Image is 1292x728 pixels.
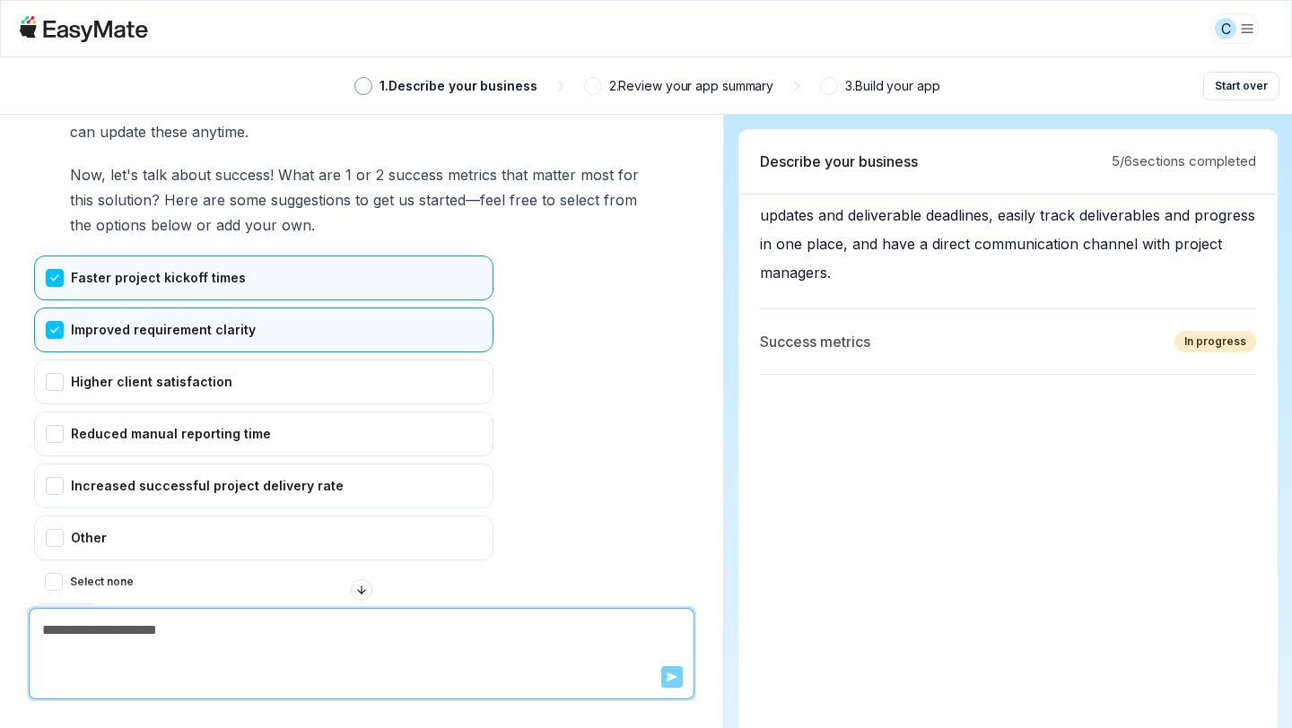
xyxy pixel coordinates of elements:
[1215,18,1236,39] div: C
[203,187,225,212] span: are
[319,162,341,187] span: are
[70,187,93,212] span: this
[70,571,134,593] label: Select none
[760,151,918,172] p: Describe your business
[542,187,555,212] span: to
[271,187,351,212] span: suggestions
[96,212,146,238] span: options
[845,76,939,96] p: 3 . Build your app
[192,119,249,144] span: anytime.
[560,187,599,212] span: select
[376,162,384,187] span: 2
[70,162,106,187] span: Now,
[230,187,266,212] span: some
[100,119,146,144] span: update
[151,119,188,144] span: these
[70,212,92,238] span: the
[171,162,211,187] span: about
[245,212,277,238] span: your
[581,162,614,187] span: most
[356,162,371,187] span: or
[282,212,315,238] span: own.
[373,187,394,212] span: get
[143,162,167,187] span: talk
[419,187,505,212] span: started—feel
[1112,152,1256,172] p: 5 / 6 sections completed
[448,162,497,187] span: metrics
[380,76,537,96] p: 1 . Describe your business
[760,172,1256,287] p: Receive clear, detailed requirements from clients, get timely project updates and deliverable dea...
[1184,334,1246,350] div: In progress
[196,212,212,238] span: or
[164,187,198,212] span: Here
[388,162,443,187] span: success
[760,331,870,352] p: Success metrics
[98,187,160,212] span: solution?
[151,212,192,238] span: below
[609,76,774,96] p: 2 . Review your app summary
[110,162,138,187] span: let's
[502,162,528,187] span: that
[398,187,415,212] span: us
[532,162,576,187] span: matter
[215,162,274,187] span: success!
[70,119,95,144] span: can
[510,187,537,212] span: free
[345,162,352,187] span: 1
[618,162,639,187] span: for
[216,212,240,238] span: add
[604,187,637,212] span: from
[278,162,314,187] span: What
[355,187,369,212] span: to
[1203,72,1279,100] button: Start over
